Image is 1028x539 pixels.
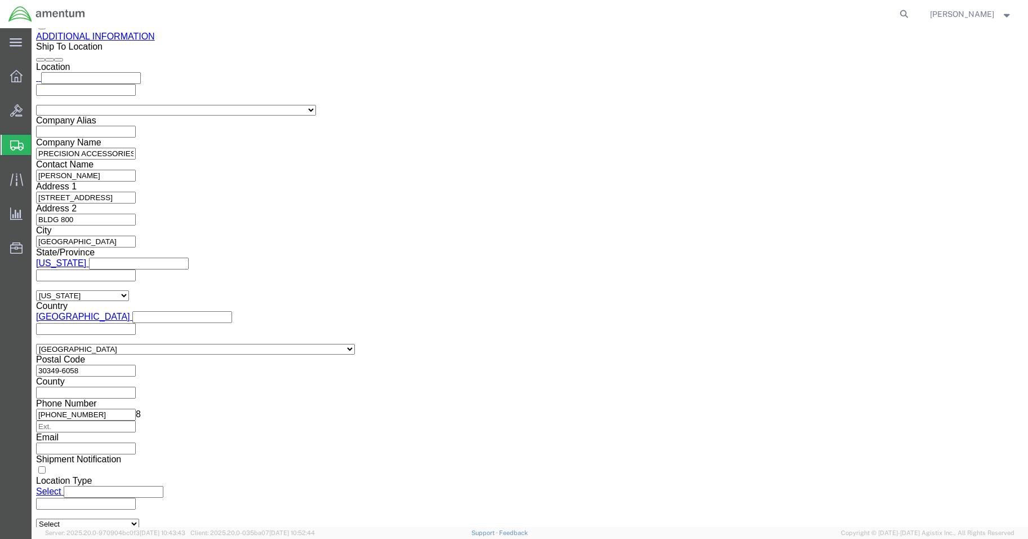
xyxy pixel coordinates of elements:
span: [DATE] 10:52:44 [269,529,315,536]
button: [PERSON_NAME] [929,7,1013,21]
a: Support [471,529,500,536]
img: logo [8,6,86,23]
a: Feedback [499,529,528,536]
span: Server: 2025.20.0-970904bc0f3 [45,529,185,536]
iframe: FS Legacy Container [32,28,1028,527]
span: Eddie Gonzalez [930,8,994,20]
span: Copyright © [DATE]-[DATE] Agistix Inc., All Rights Reserved [841,528,1014,538]
span: [DATE] 10:43:43 [140,529,185,536]
span: Client: 2025.20.0-035ba07 [190,529,315,536]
